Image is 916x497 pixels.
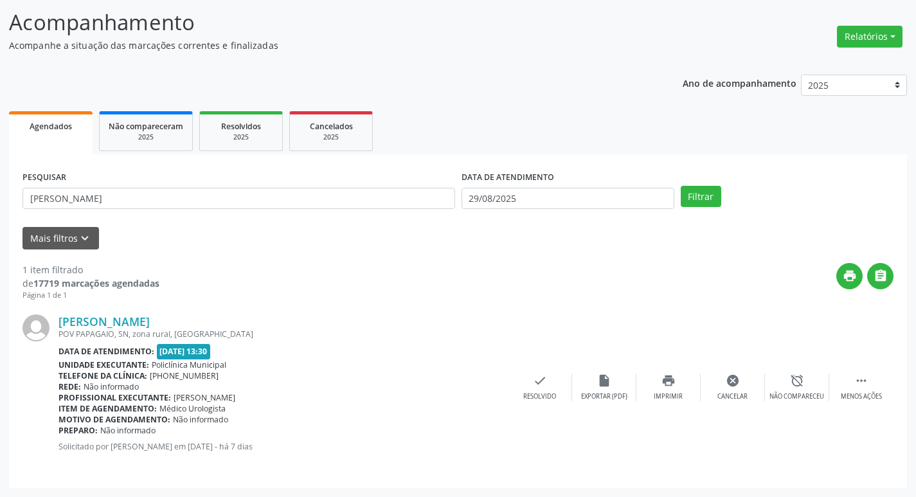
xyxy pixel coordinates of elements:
i: alarm_off [790,374,804,388]
div: Não compareceu [769,392,824,401]
span: Cancelados [310,121,353,132]
div: Resolvido [523,392,556,401]
div: 1 item filtrado [22,263,159,276]
button: Relatórios [837,26,903,48]
div: 2025 [299,132,363,142]
input: Nome, CNS [22,188,455,210]
span: Não informado [173,414,228,425]
i: print [843,269,857,283]
input: Selecione um intervalo [462,188,674,210]
span: [PHONE_NUMBER] [150,370,219,381]
b: Unidade executante: [58,359,149,370]
span: Resolvidos [221,121,261,132]
span: [DATE] 13:30 [157,344,211,359]
a: [PERSON_NAME] [58,314,150,329]
span: [PERSON_NAME] [174,392,235,403]
i: keyboard_arrow_down [78,231,92,246]
span: Policlínica Municipal [152,359,226,370]
div: Página 1 de 1 [22,290,159,301]
span: Não informado [84,381,139,392]
i: insert_drive_file [597,374,611,388]
span: Não informado [100,425,156,436]
b: Motivo de agendamento: [58,414,170,425]
div: Cancelar [717,392,748,401]
p: Acompanhe a situação das marcações correntes e finalizadas [9,39,638,52]
strong: 17719 marcações agendadas [33,277,159,289]
label: DATA DE ATENDIMENTO [462,168,554,188]
p: Solicitado por [PERSON_NAME] em [DATE] - há 7 dias [58,441,508,452]
div: Exportar (PDF) [581,392,627,401]
span: Agendados [30,121,72,132]
button: print [836,263,863,289]
label: PESQUISAR [22,168,66,188]
p: Acompanhamento [9,6,638,39]
div: POV PAPAGAIO, SN, zona rural, [GEOGRAPHIC_DATA] [58,329,508,339]
img: img [22,314,49,341]
span: Não compareceram [109,121,183,132]
button: Filtrar [681,186,721,208]
i:  [874,269,888,283]
i: print [661,374,676,388]
div: 2025 [209,132,273,142]
b: Preparo: [58,425,98,436]
div: de [22,276,159,290]
b: Item de agendamento: [58,403,157,414]
button:  [867,263,894,289]
b: Rede: [58,381,81,392]
i:  [854,374,868,388]
p: Ano de acompanhamento [683,75,796,91]
div: Menos ações [841,392,882,401]
div: Imprimir [654,392,683,401]
span: Médico Urologista [159,403,226,414]
b: Profissional executante: [58,392,171,403]
b: Data de atendimento: [58,346,154,357]
div: 2025 [109,132,183,142]
b: Telefone da clínica: [58,370,147,381]
i: check [533,374,547,388]
button: Mais filtroskeyboard_arrow_down [22,227,99,249]
i: cancel [726,374,740,388]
